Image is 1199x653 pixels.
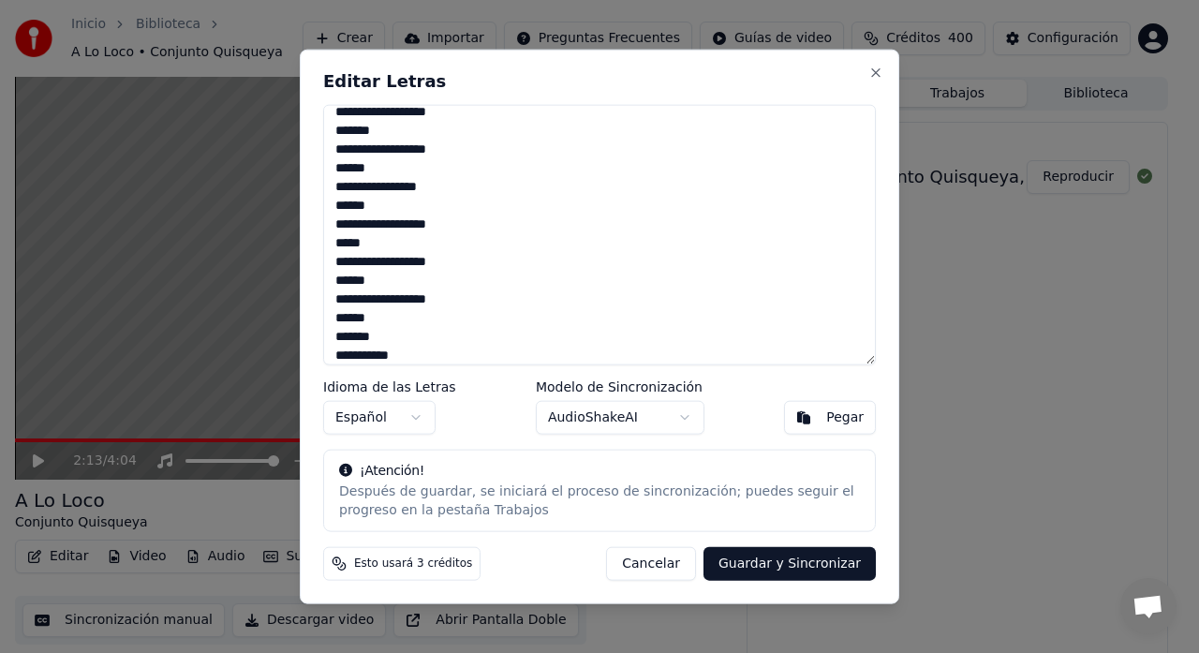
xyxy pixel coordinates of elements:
div: Después de guardar, se iniciará el proceso de sincronización; puedes seguir el progreso en la pes... [339,482,860,520]
button: Pegar [784,401,876,435]
span: Esto usará 3 créditos [354,557,472,571]
button: Guardar y Sincronizar [703,547,876,581]
label: Modelo de Sincronización [536,380,704,393]
label: Idioma de las Letras [323,380,456,393]
button: Cancelar [606,547,696,581]
div: ¡Atención! [339,462,860,481]
div: Pegar [826,408,864,427]
h2: Editar Letras [323,72,876,89]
